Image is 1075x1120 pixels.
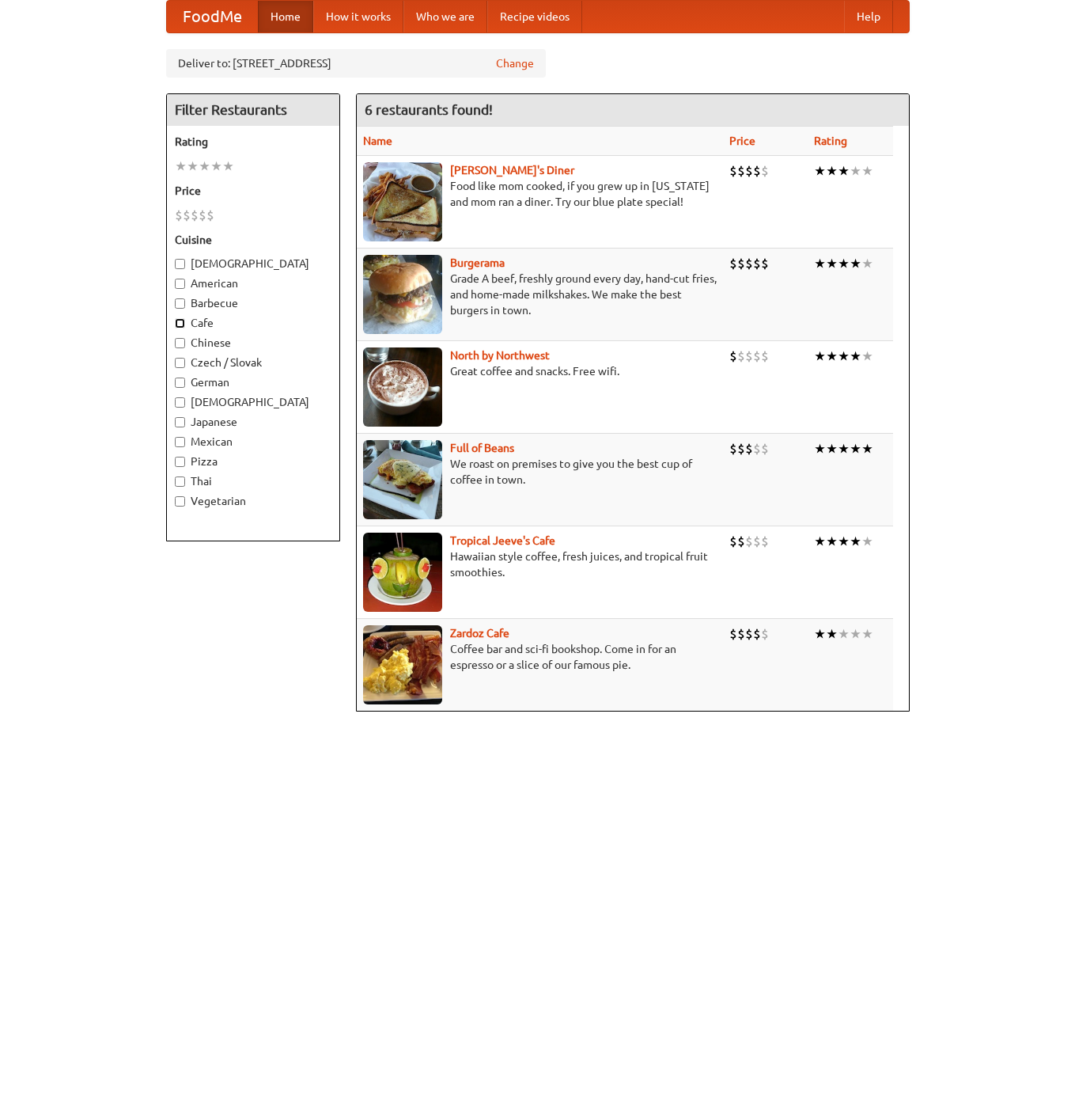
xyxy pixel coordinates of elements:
[175,397,185,408] input: [DEMOGRAPHIC_DATA]
[175,318,185,328] input: Cafe
[729,533,737,550] li: $
[175,417,185,427] input: Japanese
[175,232,331,248] h5: Cuisine
[826,255,838,272] li: ★
[363,363,717,379] p: Great coffee and snacks. Free wifi.
[450,442,514,454] a: Full of Beans
[814,162,826,180] li: ★
[745,625,753,643] li: $
[313,1,403,32] a: How it works
[199,158,210,175] li: ★
[175,434,331,450] label: Mexican
[826,162,838,180] li: ★
[450,256,505,269] a: Burgerama
[850,162,861,180] li: ★
[363,178,717,210] p: Food like mom cooked, if you grew up in [US_STATE] and mom ran a diner. Try our blue plate special!
[753,625,761,643] li: $
[363,135,392,147] a: Name
[753,347,761,365] li: $
[450,164,574,177] a: [PERSON_NAME]'s Diner
[814,347,826,365] li: ★
[175,338,185,348] input: Chinese
[450,349,550,362] b: North by Northwest
[199,207,206,224] li: $
[166,49,546,78] div: Deliver to: [STREET_ADDRESS]
[258,1,313,32] a: Home
[363,533,442,612] img: jeeves.jpg
[183,207,191,224] li: $
[729,162,737,180] li: $
[761,347,769,365] li: $
[753,533,761,550] li: $
[761,533,769,550] li: $
[206,207,214,224] li: $
[850,347,861,365] li: ★
[737,625,745,643] li: $
[753,162,761,180] li: $
[175,275,331,291] label: American
[175,493,331,509] label: Vegetarian
[729,625,737,643] li: $
[175,298,185,309] input: Barbecue
[745,440,753,457] li: $
[175,473,331,489] label: Thai
[814,533,826,550] li: ★
[175,183,331,199] h5: Price
[838,255,850,272] li: ★
[496,55,534,71] a: Change
[450,534,555,547] a: Tropical Jeeve's Cafe
[838,440,850,457] li: ★
[363,271,717,318] p: Grade A beef, freshly ground every day, hand-cut fries, and home-made milkshakes. We make the bes...
[761,162,769,180] li: $
[187,158,199,175] li: ★
[826,625,838,643] li: ★
[729,255,737,272] li: $
[210,158,222,175] li: ★
[175,158,187,175] li: ★
[363,347,442,427] img: north.jpg
[729,440,737,457] li: $
[850,533,861,550] li: ★
[814,255,826,272] li: ★
[487,1,582,32] a: Recipe videos
[745,347,753,365] li: $
[737,440,745,457] li: $
[753,255,761,272] li: $
[167,94,339,126] h4: Filter Restaurants
[814,625,826,643] li: ★
[175,134,331,150] h5: Rating
[175,335,331,351] label: Chinese
[363,549,717,580] p: Hawaiian style coffee, fresh juices, and tropical fruit smoothies.
[450,627,509,640] a: Zardoz Cafe
[861,347,873,365] li: ★
[745,255,753,272] li: $
[861,440,873,457] li: ★
[175,496,185,507] input: Vegetarian
[814,135,847,147] a: Rating
[745,162,753,180] li: $
[838,625,850,643] li: ★
[175,355,331,370] label: Czech / Slovak
[861,625,873,643] li: ★
[365,102,493,117] ng-pluralize: 6 restaurants found!
[826,347,838,365] li: ★
[814,440,826,457] li: ★
[191,207,199,224] li: $
[838,162,850,180] li: ★
[850,440,861,457] li: ★
[363,641,717,673] p: Coffee bar and sci-fi bookshop. Come in for an espresso or a slice of our famous pie.
[861,162,873,180] li: ★
[761,255,769,272] li: $
[403,1,487,32] a: Who we are
[175,414,331,430] label: Japanese
[175,394,331,410] label: [DEMOGRAPHIC_DATA]
[175,279,185,289] input: American
[729,135,755,147] a: Price
[850,255,861,272] li: ★
[175,476,185,487] input: Thai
